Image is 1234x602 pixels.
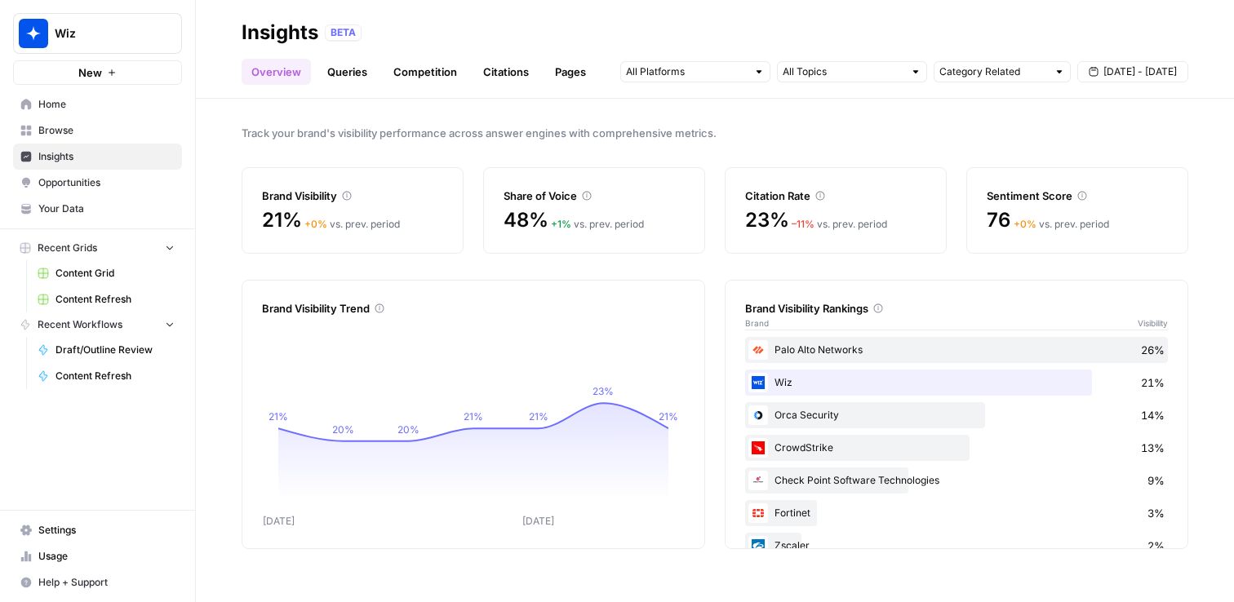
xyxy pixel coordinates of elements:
[1014,217,1109,232] div: vs. prev. period
[1103,64,1177,79] span: [DATE] - [DATE]
[13,312,182,337] button: Recent Workflows
[317,59,377,85] a: Queries
[748,438,768,458] img: 6lsbuieibtzdauhmccp52s4utqr2
[745,533,1168,559] div: Zscaler
[13,13,182,54] button: Workspace: Wiz
[38,97,175,112] span: Home
[504,207,548,233] span: 48%
[38,175,175,190] span: Opportunities
[1077,61,1188,82] button: [DATE] - [DATE]
[745,370,1168,396] div: Wiz
[748,503,768,523] img: 5ao39pf59ponc34zohpif5o3p7f5
[987,207,1010,233] span: 76
[13,117,182,144] a: Browse
[30,260,182,286] a: Content Grid
[473,59,539,85] a: Citations
[1141,407,1165,423] span: 14%
[55,343,175,357] span: Draft/Outline Review
[13,543,182,569] a: Usage
[1141,342,1165,358] span: 26%
[1147,538,1165,554] span: 2%
[13,144,182,170] a: Insights
[242,20,318,46] div: Insights
[745,337,1168,363] div: Palo Alto Networks
[13,91,182,117] a: Home
[38,523,175,538] span: Settings
[529,410,548,423] tspan: 21%
[745,500,1168,526] div: Fortinet
[30,286,182,312] a: Content Refresh
[1141,374,1165,391] span: 21%
[748,373,768,392] img: 29hcooo54t044ptb8zv7egpf874e
[748,471,768,490] img: gddfodh0ack4ddcgj10xzwv4nyos
[13,196,182,222] a: Your Data
[30,363,182,389] a: Content Refresh
[745,316,769,330] span: Brand
[30,337,182,363] a: Draft/Outline Review
[55,266,175,281] span: Content Grid
[1138,316,1168,330] span: Visibility
[748,405,768,425] img: q9ybljv7fvbc7bdnmrqqr8epf5mg
[325,24,362,41] div: BETA
[1014,218,1036,230] span: + 0 %
[987,188,1168,204] div: Sentiment Score
[545,59,596,85] a: Pages
[551,217,644,232] div: vs. prev. period
[269,410,288,423] tspan: 21%
[504,188,685,204] div: Share of Voice
[593,385,614,397] tspan: 23%
[745,188,926,204] div: Citation Rate
[38,575,175,590] span: Help + Support
[13,170,182,196] a: Opportunities
[13,236,182,260] button: Recent Grids
[13,569,182,595] button: Help + Support
[745,300,1168,316] div: Brand Visibility Rankings
[13,60,182,85] button: New
[332,423,354,436] tspan: 20%
[242,125,1188,141] span: Track your brand's visibility performance across answer engines with comprehensive metrics.
[551,218,571,230] span: + 1 %
[55,25,153,42] span: Wiz
[464,410,483,423] tspan: 21%
[38,201,175,216] span: Your Data
[242,59,311,85] a: Overview
[745,435,1168,461] div: CrowdStrike
[1147,505,1165,521] span: 3%
[522,515,554,527] tspan: [DATE]
[745,467,1168,494] div: Check Point Software Technologies
[748,536,768,556] img: hv1t4mzblseow2zemmsjvsg3gxzu
[55,369,175,383] span: Content Refresh
[626,64,747,80] input: All Platforms
[939,64,1047,80] input: Category Related
[38,241,97,255] span: Recent Grids
[262,207,301,233] span: 21%
[304,218,327,230] span: + 0 %
[792,217,887,232] div: vs. prev. period
[38,123,175,138] span: Browse
[38,317,122,332] span: Recent Workflows
[1141,440,1165,456] span: 13%
[792,218,815,230] span: – 11 %
[78,64,102,81] span: New
[19,19,48,48] img: Wiz Logo
[384,59,467,85] a: Competition
[304,217,400,232] div: vs. prev. period
[1147,472,1165,489] span: 9%
[263,515,295,527] tspan: [DATE]
[38,549,175,564] span: Usage
[745,207,788,233] span: 23%
[38,149,175,164] span: Insights
[783,64,903,80] input: All Topics
[748,340,768,360] img: 7mwenlefrtq62fzq8cqjkyzkmz3a
[397,423,419,436] tspan: 20%
[55,292,175,307] span: Content Refresh
[262,300,685,316] div: Brand Visibility Trend
[262,188,443,204] div: Brand Visibility
[13,517,182,543] a: Settings
[745,402,1168,428] div: Orca Security
[659,410,678,423] tspan: 21%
